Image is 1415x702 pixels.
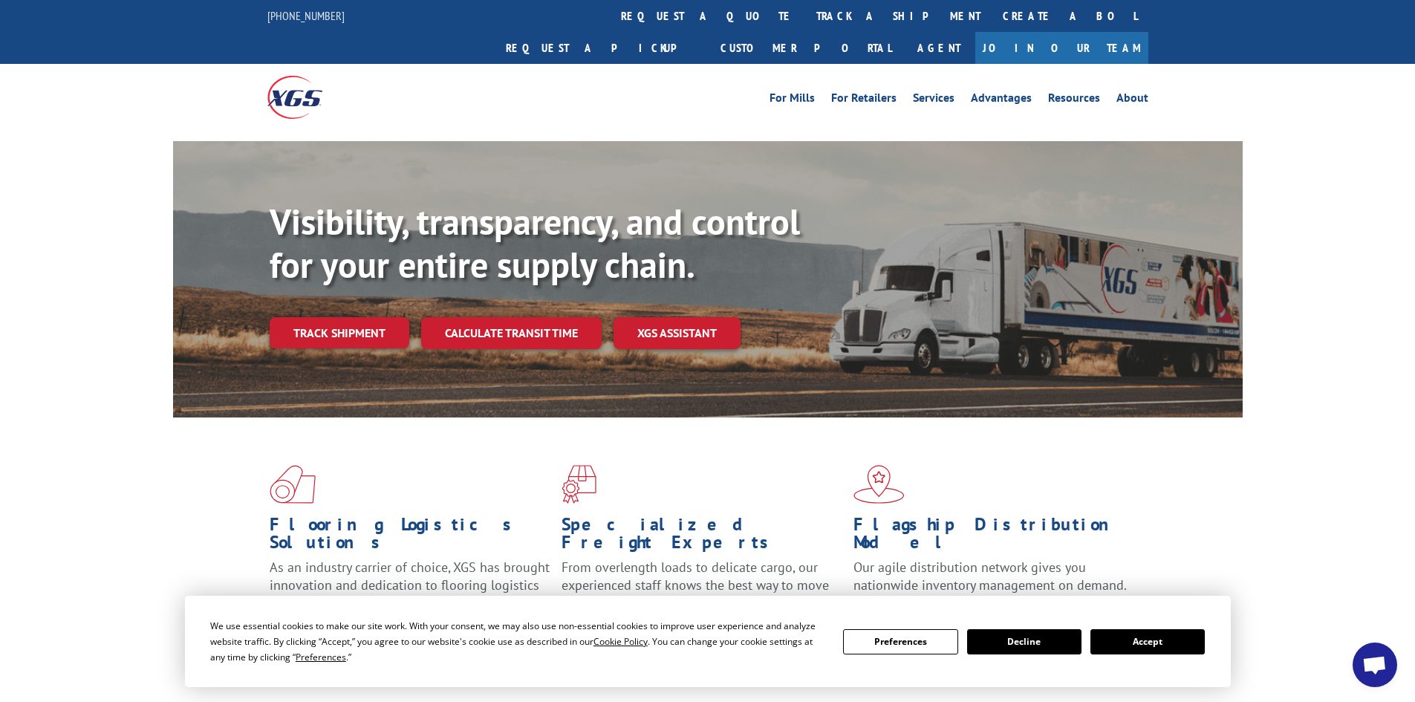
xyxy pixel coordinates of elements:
[495,32,709,64] a: Request a pickup
[843,629,957,654] button: Preferences
[421,317,602,349] a: Calculate transit time
[853,559,1127,594] span: Our agile distribution network gives you nationwide inventory management on demand.
[1116,92,1148,108] a: About
[270,559,550,611] span: As an industry carrier of choice, XGS has brought innovation and dedication to flooring logistics...
[270,516,550,559] h1: Flooring Logistics Solutions
[853,516,1134,559] h1: Flagship Distribution Model
[967,629,1081,654] button: Decline
[270,198,800,287] b: Visibility, transparency, and control for your entire supply chain.
[1353,643,1397,687] div: Open chat
[709,32,902,64] a: Customer Portal
[1090,629,1205,654] button: Accept
[270,317,409,348] a: Track shipment
[971,92,1032,108] a: Advantages
[1048,92,1100,108] a: Resources
[913,92,954,108] a: Services
[562,516,842,559] h1: Specialized Freight Experts
[267,8,345,23] a: [PHONE_NUMBER]
[831,92,897,108] a: For Retailers
[270,465,316,504] img: xgs-icon-total-supply-chain-intelligence-red
[562,465,596,504] img: xgs-icon-focused-on-flooring-red
[770,92,815,108] a: For Mills
[185,596,1231,687] div: Cookie Consent Prompt
[210,618,825,665] div: We use essential cookies to make our site work. With your consent, we may also use non-essential ...
[853,465,905,504] img: xgs-icon-flagship-distribution-model-red
[562,559,842,625] p: From overlength loads to delicate cargo, our experienced staff knows the best way to move your fr...
[593,635,648,648] span: Cookie Policy
[902,32,975,64] a: Agent
[614,317,741,349] a: XGS ASSISTANT
[975,32,1148,64] a: Join Our Team
[296,651,346,663] span: Preferences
